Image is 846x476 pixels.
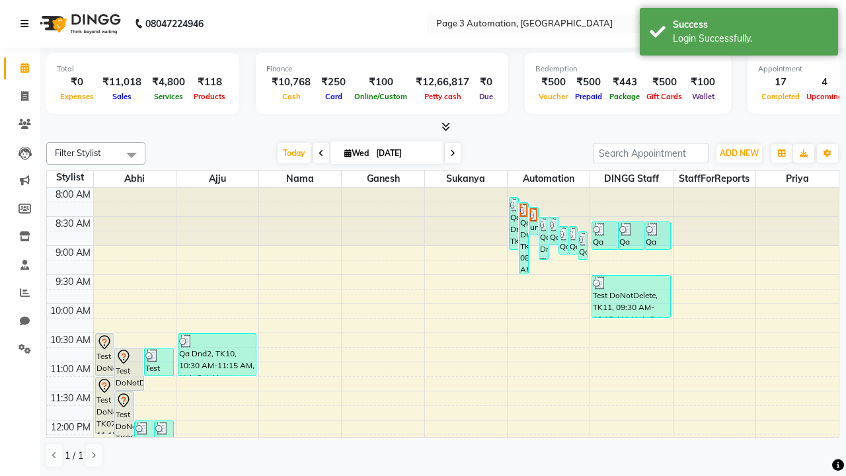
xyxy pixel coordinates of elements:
div: Redemption [535,63,720,75]
div: 10:00 AM [48,304,93,318]
span: Prepaid [572,92,605,101]
div: 4 [803,75,846,90]
div: ₹250 [316,75,351,90]
div: Qa Dnd2, TK18, 08:30 AM-09:00 AM, Hair cut Below 12 years (Boy) [549,218,558,245]
span: Sales [109,92,135,101]
div: 9:00 AM [53,246,93,260]
span: StaffForReports [673,171,755,187]
div: Test DoNotDelete, TK08, 10:45 AM-11:30 AM, Hair Cut-Men [115,348,143,390]
span: Abhi [94,171,176,187]
div: ₹0 [475,75,498,90]
span: Card [322,92,346,101]
div: Qa Dnd2, TK22, 08:10 AM-09:05 AM, Special Hair Wash- Men [510,198,518,249]
span: Due [476,92,496,101]
div: Qa Dnd2, TK17, 08:15 AM-09:30 AM, Hair Cut By Expert-Men,Hair Cut-Men [519,203,528,274]
div: ₹500 [535,75,571,90]
span: Wed [341,148,372,158]
div: ₹11,018 [97,75,147,90]
div: Finance [266,63,498,75]
div: Qa Dnd2, TK10, 10:30 AM-11:15 AM, Hair Cut-Men [178,334,256,376]
div: Login Successfully. [673,32,828,46]
div: Test DoNotDelete, TK12, 10:45 AM-11:15 AM, Hair Cut By Expert-Men [145,348,173,376]
div: Total [57,63,229,75]
div: ₹0 [57,75,97,90]
span: Completed [758,92,803,101]
button: ADD NEW [716,144,762,163]
div: ₹500 [571,75,606,90]
div: ₹443 [606,75,643,90]
span: Filter Stylist [55,147,101,158]
div: ₹100 [685,75,720,90]
span: Package [606,92,643,101]
div: Qa Dnd2, TK20, 08:35 AM-09:05 AM, Hair Cut By Expert-Men [619,222,644,249]
div: undefined, TK16, 08:20 AM-08:50 AM, Hair cut Below 12 years (Boy) [529,208,538,235]
div: Test DoNotDelete, TK06, 10:30 AM-11:15 AM, Hair Cut-Men [96,334,114,376]
span: Petty cash [421,92,465,101]
div: ₹12,66,817 [410,75,475,90]
span: Sukanya [425,171,507,187]
div: ₹500 [643,75,685,90]
span: Ajju [176,171,258,187]
div: 12:00 PM [48,420,93,434]
span: 1 / 1 [65,449,83,463]
span: Wallet [689,92,718,101]
span: Gift Cards [643,92,685,101]
div: ₹10,768 [266,75,316,90]
div: Test DoNotDelete, TK14, 12:00 PM-12:45 PM, Hair Cut-Men [155,421,173,463]
input: 2025-09-03 [372,143,438,163]
span: Cash [279,92,304,101]
div: 11:00 AM [48,362,93,376]
span: Automation [508,171,590,187]
input: Search Appointment [593,143,709,163]
div: Stylist [47,171,93,184]
div: 9:30 AM [53,275,93,289]
span: Services [151,92,186,101]
span: Online/Custom [351,92,410,101]
div: Test DoNotDelete, TK07, 11:15 AM-12:15 PM, Hair Cut-Women [96,377,114,434]
img: logo [34,5,124,42]
div: Success [673,18,828,32]
div: ₹4,800 [147,75,190,90]
div: 10:30 AM [48,333,93,347]
div: Test DoNotDelete, TK09, 11:30 AM-12:30 PM, Hair Cut-Women [115,392,134,448]
div: Qa Dnd2, TK25, 08:45 AM-09:15 AM, Hair Cut By Expert-Men [578,232,587,259]
div: 17 [758,75,803,90]
div: 11:30 AM [48,391,93,405]
span: Products [190,92,229,101]
div: Qa Dnd2, TK19, 08:35 AM-09:05 AM, Hair Cut By Expert-Men [592,222,617,249]
div: Qa Dnd2, TK26, 08:30 AM-09:15 AM, Hair Cut-Men [539,218,548,259]
span: Ganesh [342,171,424,187]
span: Priya [756,171,839,187]
div: ₹118 [190,75,229,90]
div: Qa Dnd2, TK24, 08:40 AM-09:10 AM, Hair Cut By Expert-Men [569,227,578,254]
b: 08047224946 [145,5,204,42]
div: 8:30 AM [53,217,93,231]
div: ₹100 [351,75,410,90]
span: ADD NEW [720,148,759,158]
span: Upcoming [803,92,846,101]
div: 8:00 AM [53,188,93,202]
div: Qa Dnd2, TK23, 08:40 AM-09:10 AM, Hair Cut By Expert-Men [559,227,568,254]
div: Qa Dnd2, TK21, 08:35 AM-09:05 AM, Hair cut Below 12 years (Boy) [645,222,670,249]
span: Today [278,143,311,163]
span: Expenses [57,92,97,101]
span: DINGG Staff [590,171,672,187]
span: Voucher [535,92,571,101]
div: Test DoNotDelete, TK11, 09:30 AM-10:15 AM, Hair Cut-Men [592,276,670,317]
span: Nama [259,171,341,187]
